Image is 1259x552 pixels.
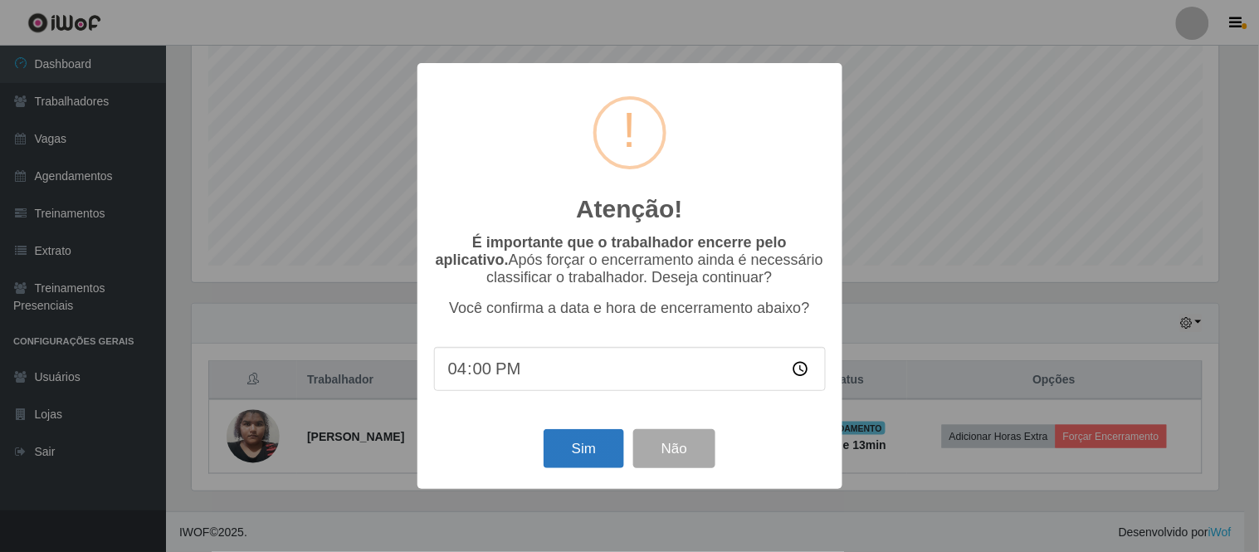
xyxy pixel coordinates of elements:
h2: Atenção! [576,194,682,224]
b: É importante que o trabalhador encerre pelo aplicativo. [436,234,787,268]
button: Não [633,429,715,468]
p: Você confirma a data e hora de encerramento abaixo? [434,300,826,317]
p: Após forçar o encerramento ainda é necessário classificar o trabalhador. Deseja continuar? [434,234,826,286]
button: Sim [544,429,624,468]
